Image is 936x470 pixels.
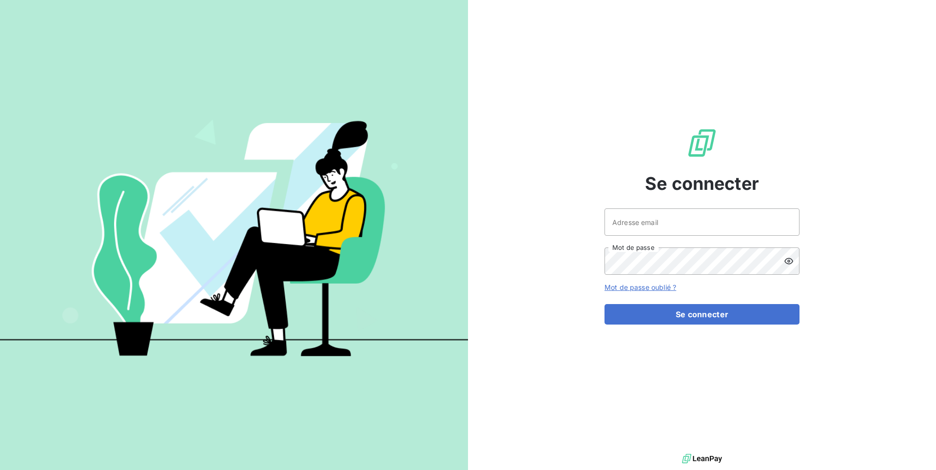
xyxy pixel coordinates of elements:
[604,208,799,236] input: placeholder
[604,283,676,291] a: Mot de passe oublié ?
[645,170,759,197] span: Se connecter
[682,451,722,466] img: logo
[686,127,718,159] img: Logo LeanPay
[604,304,799,325] button: Se connecter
